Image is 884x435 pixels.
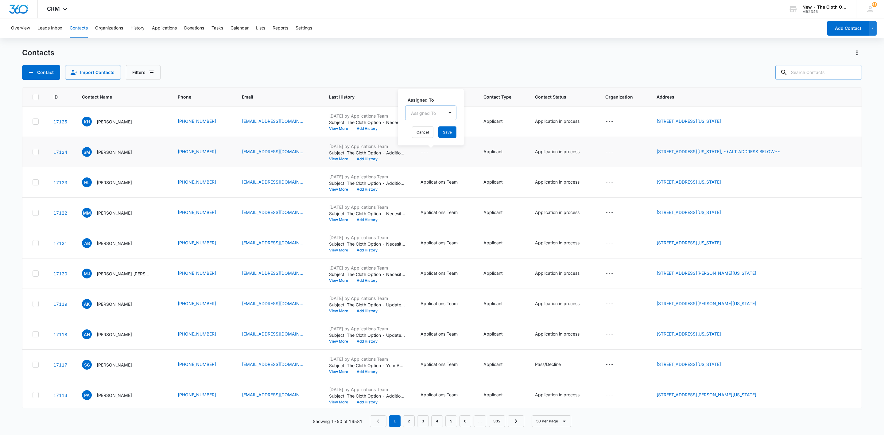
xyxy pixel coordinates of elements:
div: Organization - - Select to Edit Field [605,118,625,125]
a: [EMAIL_ADDRESS][DOMAIN_NAME] [242,179,303,185]
div: --- [605,300,614,308]
div: Contact Type - Applicant - Select to Edit Field [483,118,514,125]
div: Applicant [483,239,503,246]
a: [STREET_ADDRESS][US_STATE] [657,179,721,184]
a: [PHONE_NUMBER] [178,331,216,337]
div: Contact Status - Application in process - Select to Edit Field [535,148,591,156]
div: Applicant [483,391,503,398]
button: View More [329,188,352,191]
div: Contact Type - Applicant - Select to Edit Field [483,209,514,216]
a: [PHONE_NUMBER] [178,179,216,185]
p: [PERSON_NAME] [97,210,132,216]
span: Address [657,94,843,100]
p: Subject: The Cloth Option - Additional Document(s) Needed for Your Application Dear [PERSON_NAME]... [329,393,406,399]
a: [EMAIL_ADDRESS][DOMAIN_NAME] [242,148,303,155]
div: Contact Type - Applicant - Select to Edit Field [483,391,514,399]
button: Add History [352,279,382,282]
button: Cancel [412,126,433,138]
a: [STREET_ADDRESS][US_STATE], **ALT ADDRESS BELOW** [657,149,780,154]
button: 50 Per Page [532,415,571,427]
div: Applications Team [421,179,458,185]
div: Phone - 5619472838 - Select to Edit Field [178,118,227,125]
span: AB [82,238,92,248]
span: AN [82,329,92,339]
span: ID [53,94,58,100]
div: Applications Team [421,209,458,216]
p: [DATE] by Applications Team [329,204,406,210]
div: Organization - - Select to Edit Field [605,331,625,338]
button: View More [329,400,352,404]
a: [STREET_ADDRESS][US_STATE] [657,118,721,124]
div: Phone - 9174157472 - Select to Edit Field [178,391,227,399]
span: Contact Type [483,94,511,100]
div: Contact Name - Madelin Jerez de Tapanes - Select to Edit Field [82,269,163,278]
div: Assigned To - Applications Team - Select to Edit Field [421,179,469,186]
button: Reports [273,18,288,38]
button: Calendar [231,18,249,38]
div: Applications Team [421,361,458,367]
div: Contact Status - Application in process - Select to Edit Field [535,331,591,338]
div: --- [605,391,614,399]
div: Applicant [483,148,503,155]
a: [STREET_ADDRESS][US_STATE] [657,331,721,336]
span: Phone [178,94,218,100]
button: Donations [184,18,204,38]
div: Contact Type - Applicant - Select to Edit Field [483,331,514,338]
button: Add History [352,248,382,252]
button: Tasks [211,18,223,38]
a: [STREET_ADDRESS][US_STATE] [657,362,721,367]
button: Add History [352,370,382,374]
div: Phone - 8648676516 - Select to Edit Field [178,331,227,338]
button: Contacts [70,18,88,38]
div: Address - 7216 Old Creek Lane, Canal Winchester, Ohio, 43110 - Select to Edit Field [657,361,732,368]
a: [PHONE_NUMBER] [178,300,216,307]
a: [EMAIL_ADDRESS][DOMAIN_NAME] [242,331,303,337]
div: --- [605,179,614,186]
div: --- [605,148,614,156]
div: Contact Name - Andira Barros - Select to Edit Field [82,238,143,248]
a: [STREET_ADDRESS][US_STATE] [657,240,721,245]
p: [PERSON_NAME] [97,149,132,155]
span: PA [82,390,92,400]
div: Application in process [535,331,580,337]
div: Application in process [535,300,580,307]
button: Import Contacts [65,65,121,80]
div: notifications count [872,2,877,7]
div: Email - nelena2005@icloud.com - Select to Edit Field [242,118,314,125]
a: Page 2 [403,415,415,427]
a: [PHONE_NUMBER] [178,270,216,276]
a: [STREET_ADDRESS][PERSON_NAME][US_STATE] [657,301,756,306]
button: Add History [352,188,382,191]
button: Add History [352,218,382,222]
p: [PERSON_NAME] [97,362,132,368]
a: Navigate to contact details page for Priscilla Alvarez [53,393,67,398]
div: Contact Status - Application in process - Select to Edit Field [535,391,591,399]
p: Subject: The Cloth Option - Necesitamos documentos adicionales para su solicitud Estimado/a [PERS... [329,271,406,278]
div: Applications Team [421,239,458,246]
button: Settings [296,18,312,38]
p: [DATE] by Applications Team [329,356,406,362]
a: Page 4 [431,415,443,427]
div: Applicant [483,179,503,185]
a: [PHONE_NUMBER] [178,209,216,216]
p: [DATE] by Applications Team [329,325,406,332]
p: Subject: The Cloth Option - Necesitamos documentos adicionales para su solicitud Estimado/a [PERS... [329,119,406,126]
div: Contact Type - Applicant - Select to Edit Field [483,270,514,277]
p: Subject: The Cloth Option - Additional Document(s) Needed for Your Application Dear [PERSON_NAME]... [329,180,406,186]
div: Address - 60 Sheridan Street, Brockton, Massachusetts, 02302 - Select to Edit Field [657,239,732,247]
div: --- [605,361,614,368]
div: Application in process [535,239,580,246]
div: Phone - 7863659737 - Select to Edit Field [178,209,227,216]
div: Applicant [483,361,503,367]
a: [EMAIL_ADDRESS][DOMAIN_NAME] [242,270,303,276]
div: Application in process [535,391,580,398]
a: [EMAIL_ADDRESS][DOMAIN_NAME] [242,391,303,398]
div: Contact Type - Applicant - Select to Edit Field [483,361,514,368]
div: Address - 1475 Boggs Road, Apt. 2204, Duluth, Georgia, 30096 - Select to Edit Field [657,391,767,399]
p: Subject: The Cloth Option - Your Application Dear [PERSON_NAME], Thank you for your application f... [329,362,406,369]
span: Last History [329,94,397,100]
label: Assigned To [408,97,459,103]
a: Page 5 [445,415,457,427]
div: Assigned To - - Select to Edit Field [421,148,440,156]
button: Applications [152,18,177,38]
